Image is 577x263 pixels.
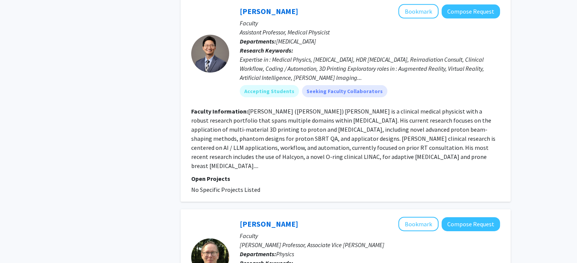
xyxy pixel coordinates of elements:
[240,19,500,28] p: Faculty
[191,174,500,183] p: Open Projects
[240,55,500,82] div: Expertise in : Medical Physics, [MEDICAL_DATA], HDR [MEDICAL_DATA], Reirradiation Consult, Clinic...
[276,37,316,45] span: [MEDICAL_DATA]
[240,37,276,45] b: Departments:
[398,4,439,19] button: Add Suk Yoon to Bookmarks
[442,217,500,231] button: Compose Request to Eric Weeks
[191,107,248,115] b: Faculty Information:
[240,85,299,97] mat-chip: Accepting Students
[191,186,260,193] span: No Specific Projects Listed
[398,217,439,231] button: Add Eric Weeks to Bookmarks
[240,219,298,229] a: [PERSON_NAME]
[276,250,294,258] span: Physics
[302,85,387,97] mat-chip: Seeking Faculty Collaborators
[240,47,293,54] b: Research Keywords:
[191,107,495,170] fg-read-more: [PERSON_NAME] ([PERSON_NAME]) [PERSON_NAME] is a clinical medical physicist with a robust researc...
[240,28,500,37] p: Assistant Professor, Medical Physicist
[240,231,500,240] p: Faculty
[240,250,276,258] b: Departments:
[240,240,500,249] p: [PERSON_NAME] Professor, Associate Vice [PERSON_NAME]
[6,229,32,257] iframe: Chat
[240,6,298,16] a: [PERSON_NAME]
[442,5,500,19] button: Compose Request to Suk Yoon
